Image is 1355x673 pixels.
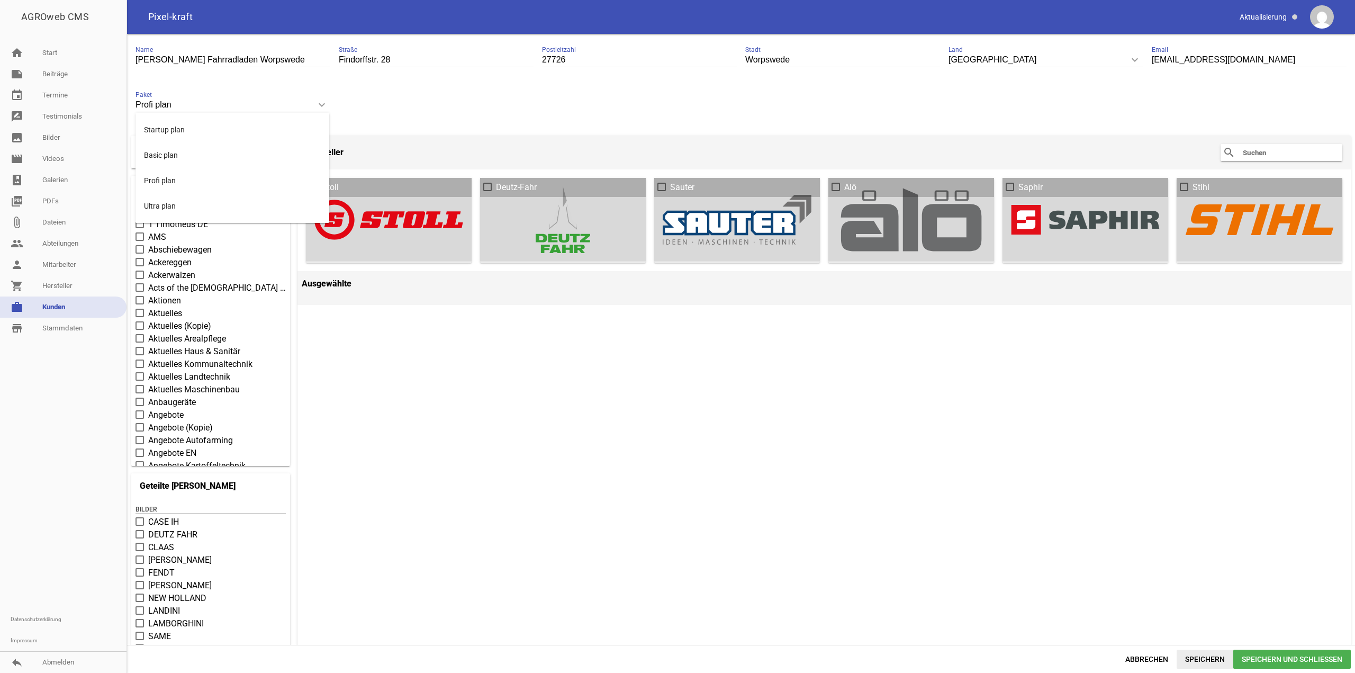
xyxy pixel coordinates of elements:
[148,294,181,307] span: Aktionen
[148,333,226,345] span: Aktuelles Arealpflege
[135,421,286,434] label: Angebote (Kopie)
[148,630,171,643] span: SAME
[1193,181,1209,194] span: Stihl
[148,383,240,396] span: Aktuelles Maschinenbau
[135,506,286,514] h5: Bilder
[11,216,23,229] i: attach_file
[148,244,212,256] span: Abschiebewagen
[11,656,23,669] i: reply
[148,447,196,460] span: Angebote EN
[11,68,23,80] i: note
[148,231,166,244] span: AMS
[148,567,175,579] span: FENDT
[11,280,23,292] i: shopping_cart
[135,554,286,567] label: JOHN DEERE
[11,322,23,335] i: store_mall_directory
[135,269,286,282] label: Ackerwalzen
[135,168,330,193] li: Profi plan
[11,89,23,102] i: event
[135,333,286,345] label: Aktuelles Arealpflege
[1126,51,1143,68] i: keyboard_arrow_down
[148,409,184,421] span: Angebote
[135,460,286,472] label: Angebote Kartoffeltechnik
[135,567,286,579] label: FENDT
[135,434,286,447] label: Angebote Autofarming
[1233,650,1351,669] span: Speichern und Schließen
[148,617,204,630] span: LAMBORGHINI
[11,237,23,250] i: people
[140,478,236,495] h4: Geteilte [PERSON_NAME]
[11,258,23,271] i: person
[148,579,212,592] span: [PERSON_NAME]
[148,307,182,320] span: Aktuelles
[135,579,286,592] label: MASSEY FERGUSON
[148,434,233,447] span: Angebote Autofarming
[148,592,206,605] span: NEW HOLLAND
[135,294,286,307] label: Aktionen
[148,554,212,567] span: [PERSON_NAME]
[135,244,286,256] label: Abschiebewagen
[11,195,23,208] i: picture_as_pdf
[148,320,211,333] span: Aktuelles (Kopie)
[135,617,286,630] label: LAMBORGHINI
[148,282,286,294] span: Acts of the [DEMOGRAPHIC_DATA] EN
[496,181,537,194] span: Deutz-Fahr
[11,301,23,313] i: work
[135,541,286,554] label: CLAAS
[135,307,286,320] label: Aktuelles
[148,256,192,269] span: Ackereggen
[670,181,694,194] span: Sauter
[148,371,230,383] span: Aktuelles Landtechnik
[322,181,339,194] span: Stoll
[302,275,1347,292] h4: Ausgewählte
[135,282,286,294] label: Acts of the Apostles EN
[1018,181,1043,194] span: Saphir
[148,460,246,472] span: Angebote Kartoffeltechnik
[135,383,286,396] label: Aktuelles Maschinenbau
[844,181,856,194] span: Alö
[148,12,193,22] span: Pixel-kraft
[135,320,286,333] label: Aktuelles (Kopie)
[148,345,240,358] span: Aktuelles Haus & Sanitär
[148,541,174,554] span: CLAAS
[148,218,208,231] span: 1 Timotheus DE
[135,643,286,656] label: MCCORMICK
[11,152,23,165] i: movie
[1242,146,1326,159] input: Suchen
[148,605,180,617] span: LANDINI
[135,396,286,409] label: Anbaugeräte
[135,345,286,358] label: Aktuelles Haus & Sanitär
[11,47,23,59] i: home
[135,231,286,244] label: AMS
[148,516,179,528] span: CASE IH
[135,218,286,231] label: 1 Timotheus DE
[11,110,23,123] i: rate_review
[135,592,286,605] label: NEW HOLLAND
[135,528,286,541] label: DEUTZ FAHR
[135,516,286,528] label: CASE IH
[148,269,195,282] span: Ackerwalzen
[135,256,286,269] label: Ackereggen
[135,358,286,371] label: Aktuelles Kommunaltechnik
[135,447,286,460] label: Angebote EN
[148,421,213,434] span: Angebote (Kopie)
[148,396,196,409] span: Anbaugeräte
[135,193,330,219] li: Ultra plan
[313,96,330,113] i: keyboard_arrow_down
[135,142,330,168] li: Basic plan
[135,371,286,383] label: Aktuelles Landtechnik
[1223,146,1235,159] i: search
[148,528,197,541] span: DEUTZ FAHR
[135,605,286,617] label: LANDINI
[135,630,286,643] label: SAME
[1117,650,1177,669] span: Abbrechen
[1177,650,1233,669] span: Speichern
[11,174,23,186] i: photo_album
[148,358,252,371] span: Aktuelles Kommunaltechnik
[135,117,330,142] li: Startup plan
[135,409,286,421] label: Angebote
[148,643,197,656] span: MCCORMICK
[11,131,23,144] i: image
